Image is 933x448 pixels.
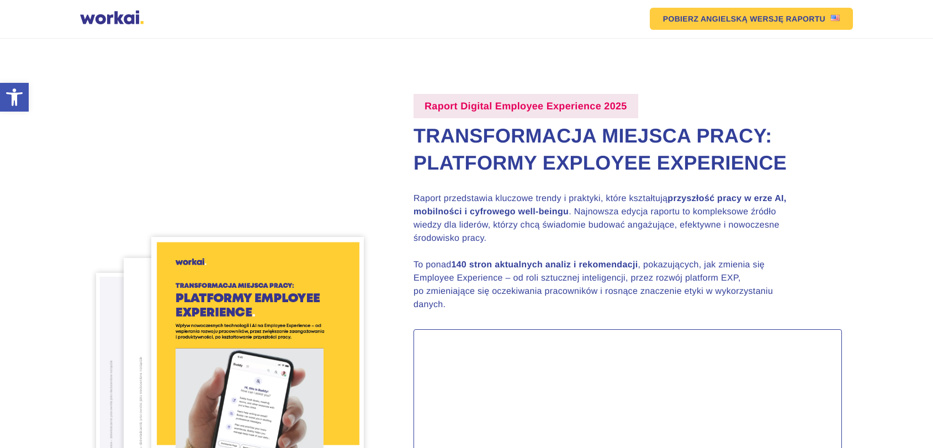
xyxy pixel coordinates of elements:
[650,8,853,30] a: POBIERZ ANGIELSKĄWERSJĘ RAPORTUUS flag
[414,192,800,312] p: Raport przedstawia kluczowe trendy i praktyki, które kształtują . Najnowsza edycja raportu to kom...
[414,194,787,217] strong: przyszłość pracy w erze AI, mobilności i cyfrowego well-beingu
[663,15,748,23] em: POBIERZ ANGIELSKĄ
[414,94,638,118] label: Raport Digital Employee Experience 2025
[414,123,842,176] h2: Transformacja miejsca pracy: Platformy Exployee Experience
[831,15,840,21] img: US flag
[451,260,638,270] strong: 140 stron aktualnych analiz i rekomendacji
